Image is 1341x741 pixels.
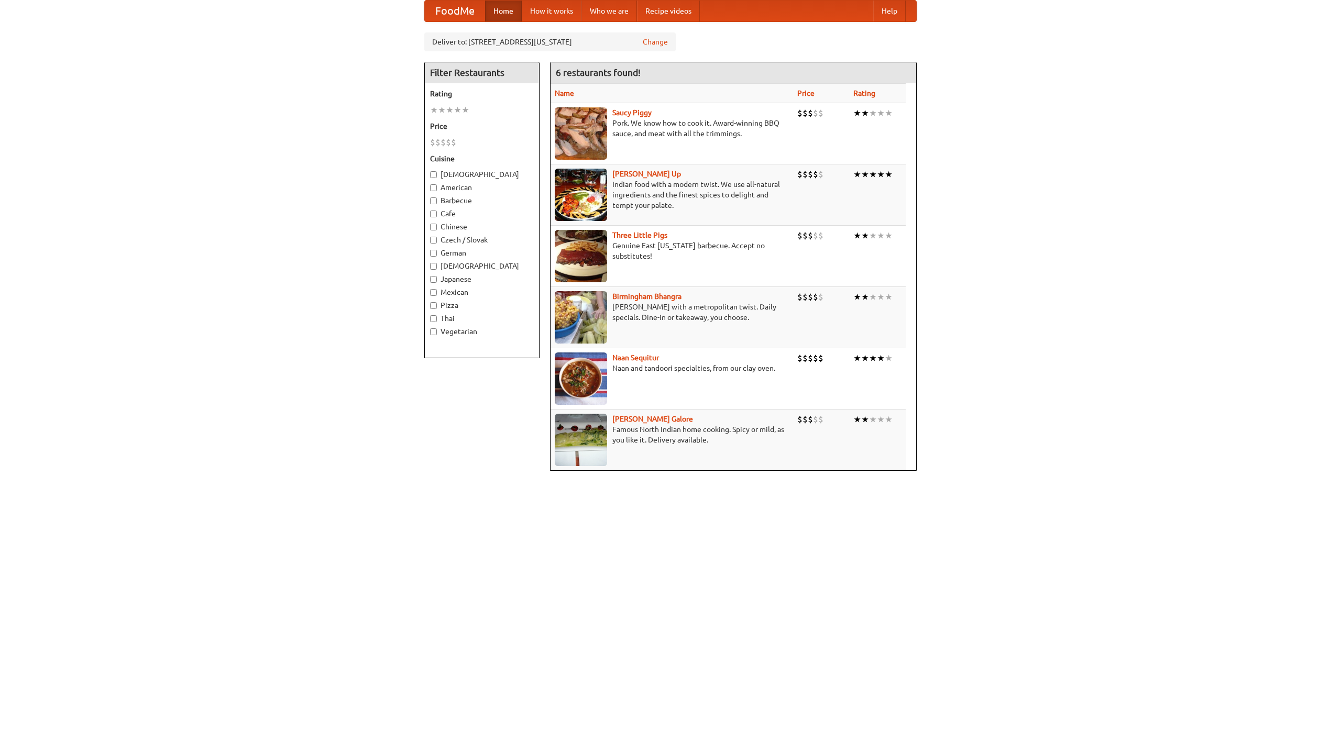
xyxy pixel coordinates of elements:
[446,104,454,116] li: ★
[612,231,667,239] a: Three Little Pigs
[430,137,435,148] li: $
[522,1,581,21] a: How it works
[869,107,877,119] li: ★
[430,274,534,284] label: Japanese
[797,89,815,97] a: Price
[877,230,885,241] li: ★
[430,313,534,324] label: Thai
[877,414,885,425] li: ★
[861,230,869,241] li: ★
[430,287,534,297] label: Mexican
[555,107,607,160] img: saucy.jpg
[818,291,823,303] li: $
[853,89,875,97] a: Rating
[446,137,451,148] li: $
[808,230,813,241] li: $
[555,118,789,139] p: Pork. We know how to cook it. Award-winning BBQ sauce, and meat with all the trimmings.
[430,235,534,245] label: Czech / Slovak
[869,169,877,180] li: ★
[885,169,893,180] li: ★
[461,104,469,116] li: ★
[818,169,823,180] li: $
[853,414,861,425] li: ★
[485,1,522,21] a: Home
[430,250,437,257] input: German
[885,291,893,303] li: ★
[885,107,893,119] li: ★
[430,328,437,335] input: Vegetarian
[425,1,485,21] a: FoodMe
[885,352,893,364] li: ★
[861,414,869,425] li: ★
[430,195,534,206] label: Barbecue
[869,230,877,241] li: ★
[797,414,803,425] li: $
[818,107,823,119] li: $
[612,292,682,301] a: Birmingham Bhangra
[581,1,637,21] a: Who we are
[813,352,818,364] li: $
[813,291,818,303] li: $
[813,169,818,180] li: $
[430,121,534,131] h5: Price
[555,363,789,373] p: Naan and tandoori specialties, from our clay oven.
[425,62,539,83] h4: Filter Restaurants
[885,414,893,425] li: ★
[803,414,808,425] li: $
[797,291,803,303] li: $
[555,424,789,445] p: Famous North Indian home cooking. Spicy or mild, as you like it. Delivery available.
[612,108,652,117] b: Saucy Piggy
[430,184,437,191] input: American
[853,107,861,119] li: ★
[430,153,534,164] h5: Cuisine
[430,326,534,337] label: Vegetarian
[430,276,437,283] input: Japanese
[430,302,437,309] input: Pizza
[877,169,885,180] li: ★
[430,211,437,217] input: Cafe
[430,197,437,204] input: Barbecue
[555,352,607,405] img: naansequitur.jpg
[885,230,893,241] li: ★
[430,263,437,270] input: [DEMOGRAPHIC_DATA]
[430,300,534,311] label: Pizza
[808,169,813,180] li: $
[643,37,668,47] a: Change
[808,352,813,364] li: $
[797,169,803,180] li: $
[430,208,534,219] label: Cafe
[803,107,808,119] li: $
[430,289,437,296] input: Mexican
[861,291,869,303] li: ★
[612,170,681,178] b: [PERSON_NAME] Up
[877,352,885,364] li: ★
[424,32,676,51] div: Deliver to: [STREET_ADDRESS][US_STATE]
[555,169,607,221] img: curryup.jpg
[430,315,437,322] input: Thai
[803,352,808,364] li: $
[853,169,861,180] li: ★
[555,179,789,211] p: Indian food with a modern twist. We use all-natural ingredients and the finest spices to delight ...
[877,107,885,119] li: ★
[803,230,808,241] li: $
[797,230,803,241] li: $
[818,414,823,425] li: $
[454,104,461,116] li: ★
[612,353,659,362] a: Naan Sequitur
[430,224,437,230] input: Chinese
[818,352,823,364] li: $
[430,104,438,116] li: ★
[430,171,437,178] input: [DEMOGRAPHIC_DATA]
[430,169,534,180] label: [DEMOGRAPHIC_DATA]
[555,240,789,261] p: Genuine East [US_STATE] barbecue. Accept no substitutes!
[435,137,441,148] li: $
[808,414,813,425] li: $
[555,302,789,323] p: [PERSON_NAME] with a metropolitan twist. Daily specials. Dine-in or takeaway, you choose.
[430,89,534,99] h5: Rating
[612,415,693,423] b: [PERSON_NAME] Galore
[803,291,808,303] li: $
[555,89,574,97] a: Name
[555,291,607,344] img: bhangra.jpg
